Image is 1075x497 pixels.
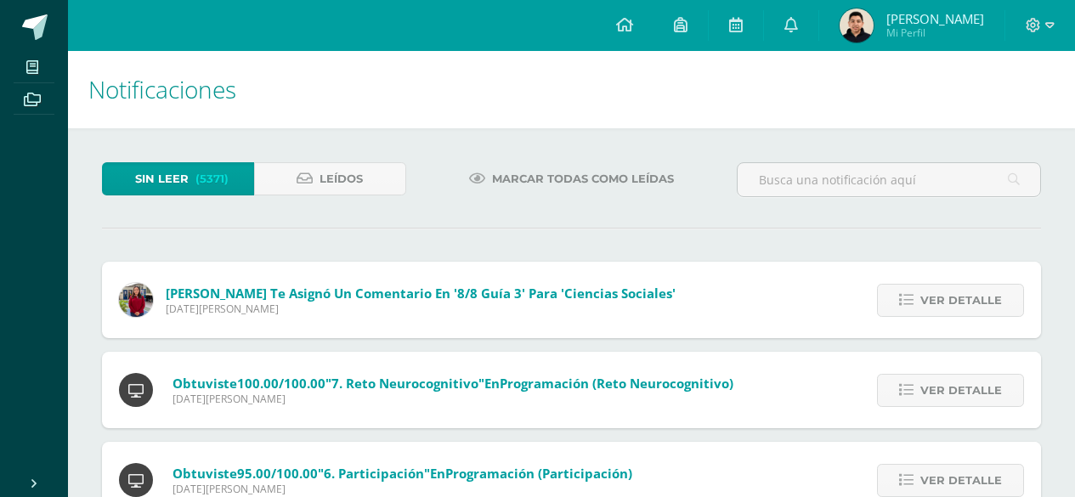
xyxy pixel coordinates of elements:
span: Ver detalle [920,465,1002,496]
span: Mi Perfil [886,25,984,40]
span: (5371) [195,163,229,195]
span: Programación (Reto neurocognitivo) [500,375,733,392]
a: Sin leer(5371) [102,162,254,195]
span: [DATE][PERSON_NAME] [173,392,733,406]
span: "7. Reto neurocognitivo" [325,375,484,392]
span: Ver detalle [920,375,1002,406]
span: Marcar todas como leídas [492,163,674,195]
a: Leídos [254,162,406,195]
span: 95.00/100.00 [237,465,318,482]
span: [PERSON_NAME] [886,10,984,27]
img: f030b365f4a656aee2bc7c6bfb38a77c.png [840,8,874,42]
span: Leídos [320,163,363,195]
input: Busca una notificación aquí [738,163,1040,196]
span: [PERSON_NAME] te asignó un comentario en '8/8 Guía 3' para 'Ciencias Sociales' [166,285,676,302]
a: Marcar todas como leídas [448,162,695,195]
span: [DATE][PERSON_NAME] [166,302,676,316]
span: Ver detalle [920,285,1002,316]
span: Obtuviste en [173,375,733,392]
img: e1f0730b59be0d440f55fb027c9eff26.png [119,283,153,317]
span: Sin leer [135,163,189,195]
span: "6. Participación" [318,465,430,482]
span: 100.00/100.00 [237,375,325,392]
span: Obtuviste en [173,465,632,482]
span: [DATE][PERSON_NAME] [173,482,632,496]
span: Notificaciones [88,73,236,105]
span: Programación (Participación) [445,465,632,482]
